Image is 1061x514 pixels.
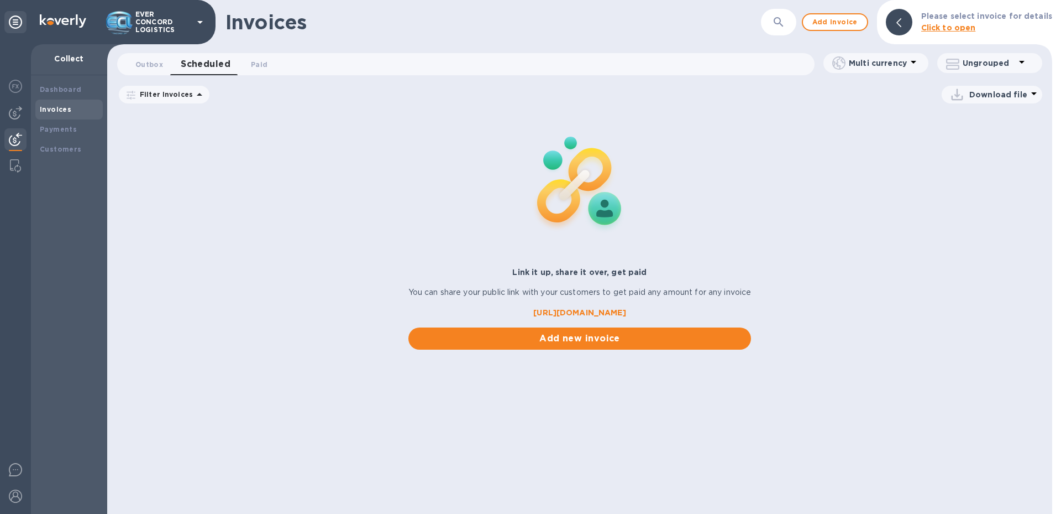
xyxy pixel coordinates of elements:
[408,267,752,278] p: Link it up, share it over, get paid
[963,58,1015,69] p: Ungrouped
[408,328,752,350] button: Add new invoice
[40,85,82,94] b: Dashboard
[225,11,307,34] h1: Invoices
[9,80,22,93] img: Foreign exchange
[40,105,71,113] b: Invoices
[40,53,98,64] p: Collect
[408,287,752,298] p: You can share your public link with your customers to get paid any amount for any invoice
[135,59,163,70] span: Outbox
[40,125,77,133] b: Payments
[812,15,858,29] span: Add invoice
[533,308,626,317] b: [URL][DOMAIN_NAME]
[40,145,82,153] b: Customers
[251,59,267,70] span: Paid
[921,23,976,32] b: Click to open
[969,89,1027,100] p: Download file
[802,13,868,31] button: Add invoice
[40,14,86,28] img: Logo
[4,11,27,33] div: Unpin categories
[135,90,193,99] p: Filter Invoices
[417,332,743,345] span: Add new invoice
[849,58,907,69] p: Multi currency
[181,56,230,72] span: Scheduled
[408,307,752,319] a: [URL][DOMAIN_NAME]
[135,11,191,34] p: EVER CONCORD LOGISTICS
[921,12,1052,20] b: Please select invoice for details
